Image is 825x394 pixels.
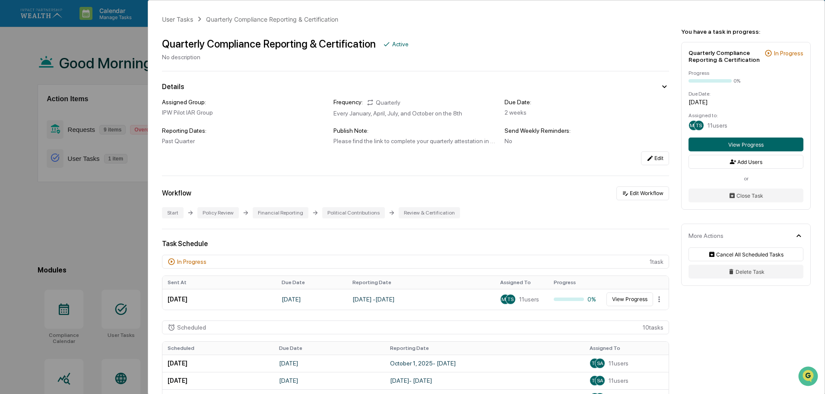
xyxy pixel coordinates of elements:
[689,189,803,202] button: Close Task
[333,99,363,106] div: Frequency:
[501,296,510,302] span: MO
[519,296,539,303] span: 11 users
[689,49,761,63] div: Quarterly Compliance Reporting & Certification
[177,324,206,331] div: Scheduled
[689,176,803,182] div: or
[61,146,105,153] a: Powered byPylon
[162,189,191,197] div: Workflow
[549,276,602,289] th: Progress
[797,365,821,389] iframe: Open customer support
[162,83,184,91] div: Details
[690,122,698,128] span: MO
[385,372,584,389] td: [DATE] - [DATE]
[347,276,495,289] th: Reporting Date
[29,75,109,82] div: We're available if you need us!
[9,66,24,82] img: 1746055101610-c473b297-6a78-478c-a979-82029cc54cd1
[162,276,276,289] th: Sent At
[162,138,327,144] div: Past Quarter
[162,127,327,134] div: Reporting Dates:
[592,378,598,384] span: TS
[385,355,584,372] td: October 1, 2025 - [DATE]
[162,38,376,50] div: Quarterly Compliance Reporting & Certification
[689,138,803,151] button: View Progress
[333,138,498,144] div: Please find the link to complete your quarterly attestation in Greenboard here. If you have any p...
[162,320,669,334] div: 10 task s
[162,342,274,355] th: Scheduled
[17,125,54,134] span: Data Lookup
[399,207,460,218] div: Review & Certification
[253,207,308,218] div: Financial Reporting
[333,127,498,134] div: Publish Note:
[162,289,276,310] td: [DATE]
[162,372,274,389] td: [DATE]
[689,112,803,119] div: Assigned to:
[689,247,803,261] button: Cancel All Scheduled Tasks
[147,69,157,79] button: Start new chat
[162,109,327,116] div: IPW Pilot IAR Group
[508,296,514,302] span: TS
[609,377,628,384] span: 11 users
[366,99,400,106] div: Quarterly
[5,122,58,138] a: 🔎Data Lookup
[9,126,16,133] div: 🔎
[162,355,274,372] td: [DATE]
[584,342,669,355] th: Assigned To
[505,127,669,134] div: Send Weekly Reminders:
[162,54,409,61] div: No description
[505,138,669,144] div: No
[554,296,597,303] div: 0%
[162,16,193,23] div: User Tasks
[495,276,549,289] th: Assigned To
[162,207,184,218] div: Start
[274,355,385,372] td: [DATE]
[708,122,727,129] span: 11 users
[689,232,723,239] div: More Actions
[162,240,669,248] div: Task Schedule
[689,99,803,106] div: [DATE]
[505,109,669,116] div: 2 weeks
[385,342,584,355] th: Reporting Date
[5,106,59,121] a: 🖐️Preclearance
[689,155,803,169] button: Add Users
[392,41,409,48] div: Active
[333,110,498,117] div: Every January, April, July, and October on the 8th
[322,207,385,218] div: Political Contributions
[689,70,803,76] div: Progress
[177,258,206,265] div: In Progress
[197,207,239,218] div: Policy Review
[347,289,495,310] td: [DATE] - [DATE]
[641,151,669,165] button: Edit
[616,186,669,200] button: Edit Workflow
[606,292,653,306] button: View Progress
[681,28,811,35] div: You have a task in progress:
[162,99,327,106] div: Assigned Group:
[71,109,107,118] span: Attestations
[597,360,603,366] span: SA
[274,372,385,389] td: [DATE]
[206,16,338,23] div: Quarterly Compliance Reporting & Certification
[63,110,70,117] div: 🗄️
[774,50,803,57] div: In Progress
[609,360,628,367] span: 11 users
[162,255,669,269] div: 1 task
[733,78,740,84] div: 0%
[276,276,347,289] th: Due Date
[29,66,142,75] div: Start new chat
[592,360,598,366] span: TS
[597,378,603,384] span: SA
[689,265,803,279] button: Delete Task
[86,147,105,153] span: Pylon
[59,106,111,121] a: 🗄️Attestations
[689,91,803,97] div: Due Date:
[505,99,669,106] div: Due Date:
[9,18,157,32] p: How can we help?
[696,122,702,128] span: TS
[9,110,16,117] div: 🖐️
[17,109,56,118] span: Preclearance
[274,342,385,355] th: Due Date
[276,289,347,310] td: [DATE]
